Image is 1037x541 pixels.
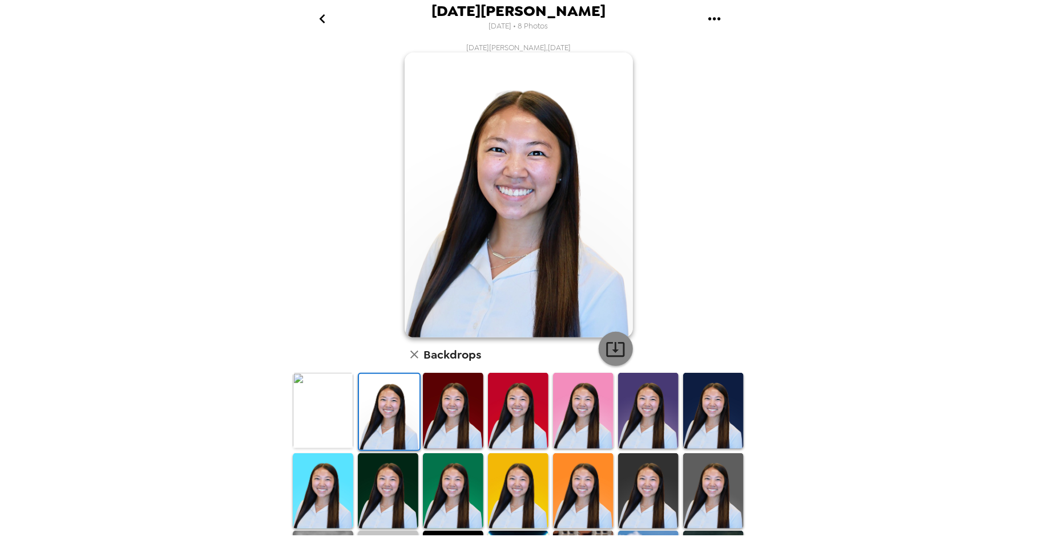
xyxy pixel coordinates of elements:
span: [DATE] • 8 Photos [489,19,548,34]
img: user [405,52,633,337]
img: Original [293,373,353,449]
span: [DATE][PERSON_NAME] [431,3,606,19]
h6: Backdrops [424,345,482,364]
span: [DATE][PERSON_NAME] , [DATE] [466,43,571,52]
